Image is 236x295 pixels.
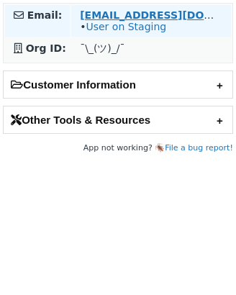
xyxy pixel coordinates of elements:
strong: Email: [27,9,63,21]
a: File a bug report! [165,143,233,153]
footer: App not working? 🪳 [3,141,233,155]
h2: Customer Information [4,71,232,98]
span: • [80,21,166,32]
span: ¯\_(ツ)_/¯ [80,42,124,54]
a: User on Staging [86,21,166,32]
h2: Other Tools & Resources [4,106,232,133]
strong: Org ID: [26,42,66,54]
